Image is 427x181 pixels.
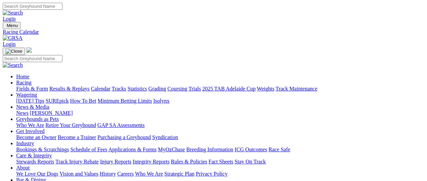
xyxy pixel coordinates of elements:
a: Racing Calendar [3,29,424,35]
img: Search [3,10,23,16]
a: Weights [257,86,274,92]
a: Login [3,41,16,47]
a: [DATE] Tips [16,98,44,104]
a: Schedule of Fees [70,147,107,152]
input: Search [3,3,62,10]
a: Home [16,74,29,79]
a: Injury Reports [100,159,131,164]
div: Greyhounds as Pets [16,122,424,128]
div: Wagering [16,98,424,104]
a: Vision and Values [59,171,98,177]
img: Search [3,62,23,68]
a: Statistics [128,86,147,92]
a: News [16,110,28,116]
a: Privacy Policy [196,171,228,177]
div: News & Media [16,110,424,116]
button: Toggle navigation [3,22,21,29]
a: Bookings & Scratchings [16,147,69,152]
a: Careers [117,171,134,177]
a: History [100,171,116,177]
a: Fact Sheets [209,159,233,164]
a: Racing [16,80,31,85]
a: Integrity Reports [133,159,169,164]
img: GRSA [3,35,23,41]
a: Login [3,16,16,22]
img: Close [5,49,22,54]
div: Industry [16,147,424,153]
a: Track Maintenance [276,86,317,92]
a: SUREpick [46,98,69,104]
a: Become an Owner [16,134,56,140]
a: GAP SA Assessments [98,122,145,128]
a: Become a Trainer [58,134,96,140]
a: 2025 TAB Adelaide Cup [202,86,256,92]
div: Care & Integrity [16,159,424,165]
a: Tracks [112,86,126,92]
a: Calendar [91,86,110,92]
a: Rules & Policies [171,159,207,164]
a: News & Media [16,104,49,110]
a: About [16,165,30,171]
a: Who We Are [135,171,163,177]
img: logo-grsa-white.png [26,47,32,53]
a: Coursing [167,86,187,92]
a: Track Injury Rebate [55,159,99,164]
a: Who We Are [16,122,44,128]
a: Stewards Reports [16,159,54,164]
a: Stay On Track [235,159,266,164]
a: MyOzChase [158,147,185,152]
a: Results & Replays [49,86,89,92]
div: Racing [16,86,424,92]
a: Breeding Information [186,147,233,152]
a: Wagering [16,92,37,98]
a: Applications & Forms [108,147,157,152]
a: Trials [188,86,201,92]
div: About [16,171,424,177]
a: [PERSON_NAME] [30,110,73,116]
a: Fields & Form [16,86,48,92]
input: Search [3,55,62,62]
a: Care & Integrity [16,153,52,158]
div: Get Involved [16,134,424,140]
span: Menu [7,23,18,28]
a: Greyhounds as Pets [16,116,59,122]
a: Grading [149,86,166,92]
a: Syndication [152,134,178,140]
a: Industry [16,140,34,146]
a: Retire Your Greyhound [46,122,96,128]
a: Race Safe [268,147,290,152]
a: We Love Our Dogs [16,171,58,177]
a: Isolynx [153,98,169,104]
a: How To Bet [70,98,97,104]
button: Toggle navigation [3,48,25,55]
a: Purchasing a Greyhound [98,134,151,140]
a: ICG Outcomes [235,147,267,152]
a: Get Involved [16,128,45,134]
a: Strategic Plan [164,171,194,177]
a: Minimum Betting Limits [98,98,152,104]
